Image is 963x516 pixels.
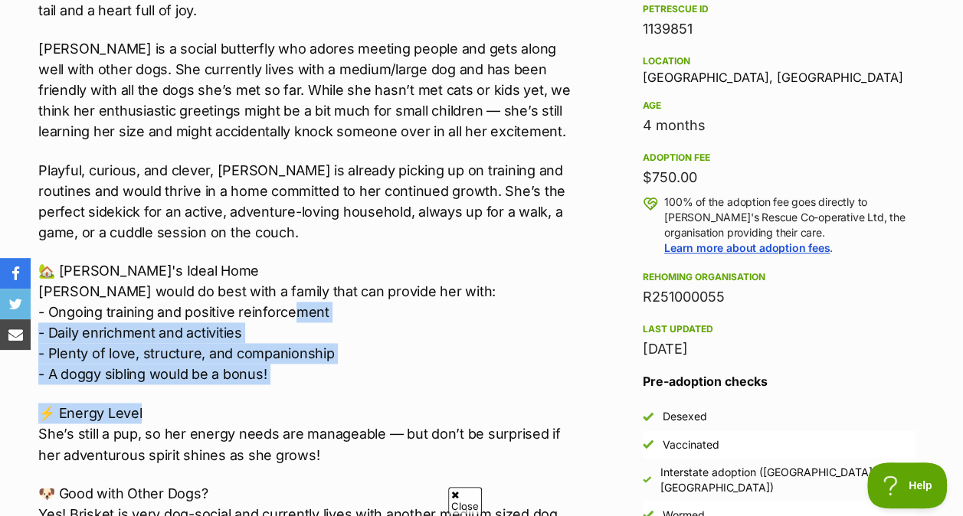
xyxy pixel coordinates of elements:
[643,3,916,15] div: PetRescue ID
[664,194,916,256] p: 100% of the adoption fee goes directly to [PERSON_NAME]'s Rescue Co-operative Ltd, the organisati...
[867,462,948,508] iframe: Help Scout Beacon - Open
[643,52,916,84] div: [GEOGRAPHIC_DATA], [GEOGRAPHIC_DATA]
[643,167,916,188] div: $750.00
[643,286,916,308] div: R251000055
[663,409,707,424] div: Desexed
[643,271,916,283] div: Rehoming organisation
[643,475,651,484] img: Yes
[643,411,653,422] img: Yes
[643,18,916,40] div: 1139851
[643,115,916,136] div: 4 months
[643,100,916,112] div: Age
[660,464,916,495] div: Interstate adoption ([GEOGRAPHIC_DATA], [GEOGRAPHIC_DATA])
[643,372,916,390] h3: Pre-adoption checks
[38,403,573,465] p: ⚡ Energy Level She’s still a pup, so her energy needs are manageable — but don’t be surprised if ...
[643,152,916,164] div: Adoption fee
[38,38,573,142] p: [PERSON_NAME] is a social butterfly who adores meeting people and gets along well with other dogs...
[38,160,573,243] p: Playful, curious, and clever, [PERSON_NAME] is already picking up on training and routines and wo...
[643,323,916,335] div: Last updated
[38,260,573,384] p: 🏡 [PERSON_NAME]'s Ideal Home [PERSON_NAME] would do best with a family that can provide her with:...
[663,436,719,452] div: Vaccinated
[448,487,482,514] span: Close
[664,241,830,254] a: Learn more about adoption fees
[643,338,916,360] div: [DATE]
[643,55,916,67] div: Location
[643,439,653,449] img: Yes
